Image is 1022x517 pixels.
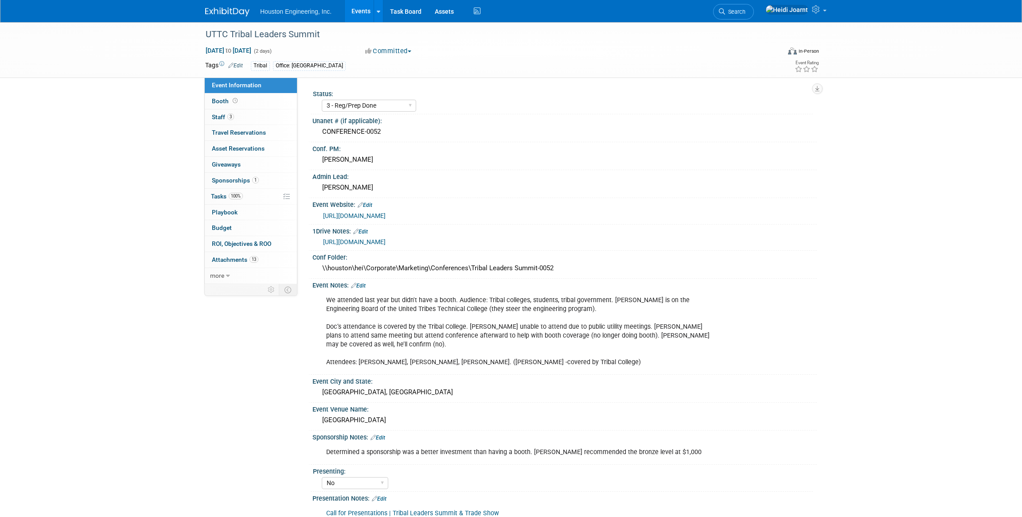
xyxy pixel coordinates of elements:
a: [URL][DOMAIN_NAME] [323,212,386,219]
img: ExhibitDay [205,8,250,16]
div: Conf. PM: [312,142,817,153]
span: Asset Reservations [212,145,265,152]
div: 1Drive Notes: [312,225,817,236]
div: \\houston\hei\Corporate\Marketing\Conferences\Tribal Leaders Summit-0052 [319,261,810,275]
div: Status: [313,87,813,98]
span: Search [725,8,745,15]
span: Attachments [212,256,258,263]
a: Tasks100% [205,189,297,204]
a: Playbook [205,205,297,220]
div: We attended last year but didn't have a booth. Audience: Tribal colleges, students, tribal govern... [320,292,719,372]
div: Determined a sponsorship was a better investment than having a booth. [PERSON_NAME] recommended t... [320,443,719,461]
span: 100% [229,193,243,199]
div: Event Venue Name: [312,403,817,414]
div: [GEOGRAPHIC_DATA], [GEOGRAPHIC_DATA] [319,385,810,399]
span: [DATE] [DATE] [205,47,252,54]
a: Attachments13 [205,252,297,268]
a: Edit [351,283,366,289]
div: Event Rating [795,61,819,65]
div: [PERSON_NAME] [319,181,810,194]
div: Office: [GEOGRAPHIC_DATA] [273,61,346,70]
span: 1 [252,177,259,183]
div: Conf Folder: [312,251,817,262]
img: Heidi Joarnt [765,5,808,15]
span: Booth [212,97,239,105]
span: Budget [212,224,232,231]
span: Booth not reserved yet [231,97,239,104]
td: Toggle Event Tabs [279,284,297,295]
div: Presenting: [313,465,813,476]
a: Edit [228,62,243,69]
span: Event Information [212,82,261,89]
a: Call for Presentations | Tribal Leaders Summit & Trade Show [326,509,499,517]
div: Event Website: [312,198,817,210]
span: 3 [227,113,234,120]
a: Giveaways [205,157,297,172]
div: [GEOGRAPHIC_DATA] [319,413,810,427]
div: [PERSON_NAME] [319,153,810,167]
div: Tribal [251,61,270,70]
a: Asset Reservations [205,141,297,156]
a: Edit [371,435,385,441]
div: Event City and State: [312,375,817,386]
a: Edit [372,496,386,502]
span: Sponsorships [212,177,259,184]
div: Unanet # (if applicable): [312,114,817,125]
div: CONFERENCE-0052 [319,125,810,139]
a: Travel Reservations [205,125,297,140]
span: more [210,272,224,279]
a: more [205,268,297,284]
a: [URL][DOMAIN_NAME] [323,238,386,245]
span: Tasks [211,193,243,200]
td: Personalize Event Tab Strip [264,284,279,295]
span: (2 days) [253,48,272,54]
div: Sponsorship Notes: [312,431,817,442]
span: Staff [212,113,234,121]
span: ROI, Objectives & ROO [212,240,271,247]
a: Booth [205,93,297,109]
a: Edit [358,202,372,208]
a: Event Information [205,78,297,93]
span: Playbook [212,209,238,216]
span: Giveaways [212,161,241,168]
button: Committed [362,47,415,56]
div: Event Notes: [312,279,817,290]
span: Houston Engineering, Inc. [260,8,332,15]
span: to [224,47,233,54]
a: Search [713,4,754,19]
div: Presentation Notes: [312,492,817,503]
span: 13 [250,256,258,263]
td: Tags [205,61,243,71]
a: Budget [205,220,297,236]
div: Admin Lead: [312,170,817,181]
div: Event Format [728,46,819,59]
a: Edit [353,229,368,235]
a: ROI, Objectives & ROO [205,236,297,252]
img: Format-Inperson.png [788,47,797,54]
span: Travel Reservations [212,129,266,136]
div: UTTC Tribal Leaders Summit [203,27,767,43]
div: In-Person [798,48,819,54]
a: Staff3 [205,109,297,125]
a: Sponsorships1 [205,173,297,188]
